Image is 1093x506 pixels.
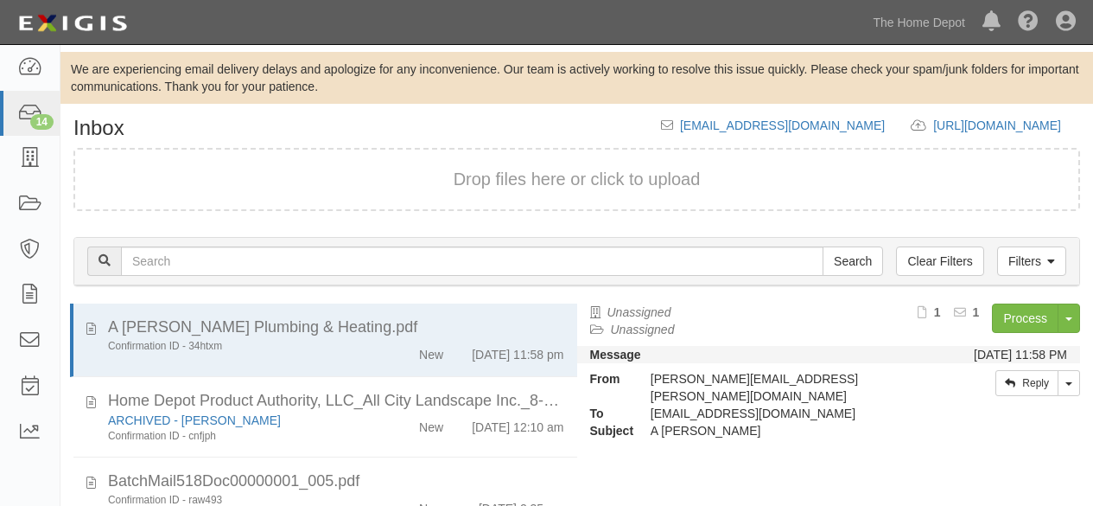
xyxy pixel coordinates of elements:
[30,114,54,130] div: 14
[454,167,701,192] button: Drop files here or click to upload
[933,118,1080,132] a: [URL][DOMAIN_NAME]
[934,305,941,319] b: 1
[864,5,974,40] a: The Home Depot
[472,412,563,436] div: [DATE] 12:10 am
[13,8,132,39] img: logo-5460c22ac91f19d4615b14bd174203de0afe785f0fc80cf4dbbc73dc1793850b.png
[472,339,563,363] div: [DATE] 11:58 pm
[1018,12,1039,33] i: Help Center - Complianz
[974,346,1067,363] div: [DATE] 11:58 PM
[680,118,885,132] a: [EMAIL_ADDRESS][DOMAIN_NAME]
[997,247,1066,276] a: Filters
[577,370,638,388] strong: From
[896,247,983,276] a: Clear Filters
[638,422,942,439] div: A Johnson
[995,370,1058,396] a: Reply
[60,61,1093,95] div: We are experiencing email delivery delays and apologize for any inconvenience. Our team is active...
[419,339,443,363] div: New
[607,305,671,319] a: Unassigned
[590,348,641,362] strong: Message
[108,429,363,444] div: Confirmation ID - cnfjph
[108,412,363,429] div: ARCHIVED - JUDY CASANOLA
[577,405,638,422] strong: To
[973,305,980,319] b: 1
[73,117,124,139] h1: Inbox
[121,247,823,276] input: Search
[108,390,564,413] div: Home Depot Product Authority, LLC_All City Landscape Inc._8-29-2025_39885776.pdf
[577,422,638,439] strong: Subject
[108,471,564,493] div: BatchMail518Doc00000001_005.pdf
[638,370,942,405] div: [PERSON_NAME][EMAIL_ADDRESS][PERSON_NAME][DOMAIN_NAME]
[638,405,942,422] div: inbox@thdmerchandising.complianz.com
[823,247,883,276] input: Search
[419,412,443,436] div: New
[108,413,281,427] a: ARCHIVED - [PERSON_NAME]
[108,317,564,339] div: A Johnson Plumbing & Heating.pdf
[611,323,675,336] a: Unassigned
[108,339,363,354] div: Confirmation ID - 34htxm
[992,304,1058,333] a: Process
